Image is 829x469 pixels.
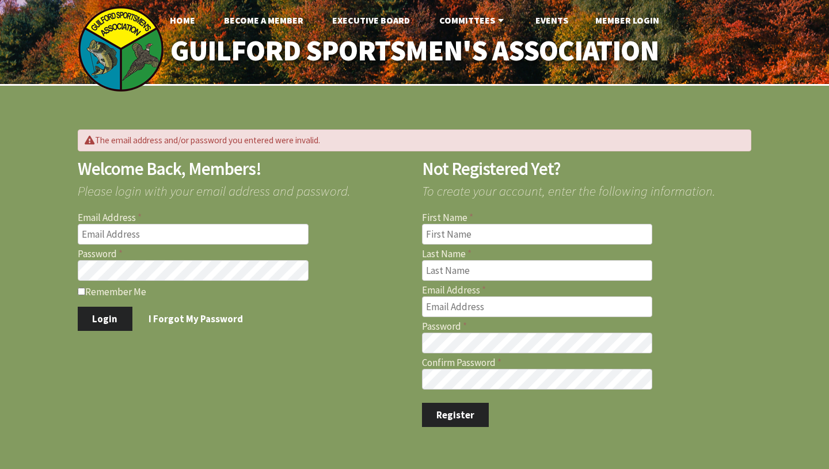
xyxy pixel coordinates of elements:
[422,160,752,178] h2: Not Registered Yet?
[422,249,752,259] label: Last Name
[161,9,204,32] a: Home
[134,307,258,331] a: I Forgot My Password
[430,9,516,32] a: Committees
[586,9,668,32] a: Member Login
[323,9,419,32] a: Executive Board
[422,322,752,331] label: Password
[78,160,408,178] h2: Welcome Back, Members!
[78,129,751,151] div: The email address and/or password you entered were invalid.
[422,358,752,368] label: Confirm Password
[422,285,752,295] label: Email Address
[422,296,653,317] input: Email Address
[78,224,309,245] input: Email Address
[78,249,408,259] label: Password
[78,288,85,295] input: Remember Me
[422,213,752,223] label: First Name
[146,26,683,75] a: Guilford Sportsmen's Association
[215,9,313,32] a: Become A Member
[78,285,408,297] label: Remember Me
[526,9,577,32] a: Events
[422,260,653,281] input: Last Name
[78,177,408,197] span: Please login with your email address and password.
[422,177,752,197] span: To create your account, enter the following information.
[78,6,164,92] img: logo_sm.png
[78,307,132,331] button: Login
[422,224,653,245] input: First Name
[422,403,489,427] button: Register
[78,213,408,223] label: Email Address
